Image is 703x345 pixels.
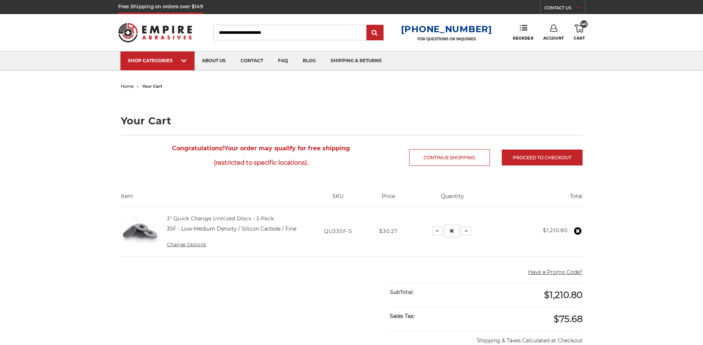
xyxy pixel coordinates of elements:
a: contact [233,51,271,70]
a: Proceed to checkout [502,150,583,165]
span: Reorder [513,36,533,41]
a: about us [195,51,233,70]
th: Price [368,192,408,206]
p: FOR QUESTIONS OR INQUIRIES [401,37,492,41]
span: 40 [580,20,588,28]
span: Your order may qualify for free shipping [121,141,401,170]
strong: Sales Tax: [390,313,414,319]
a: Reorder [513,24,533,40]
img: 3" Quick Change Unitized Discs - 5 Pack [121,206,159,256]
span: $75.68 [554,314,583,324]
span: $1,210.80 [544,289,583,300]
a: 3" Quick Change Unitized Discs - 5 Pack [167,215,274,222]
th: SKU [307,192,368,206]
a: faq [271,51,295,70]
dd: 3SF - Low-Medium Density / Silicon Carbide / Fine [167,225,296,233]
a: Change Options [167,242,206,247]
span: your cart [142,84,162,89]
p: Shipping & Taxes Calculated at Checkout [390,331,582,345]
div: SHOP CATEGORIES [128,58,187,63]
a: home [121,84,134,89]
input: Submit [368,26,382,40]
th: Item [121,192,308,206]
span: Cart [574,36,585,41]
th: Total [496,192,582,206]
h1: Your Cart [121,116,583,126]
a: Continue Shopping [409,149,490,166]
button: Have a Promo Code? [528,268,583,276]
a: CONTACT US [544,4,585,14]
a: shipping & returns [323,51,389,70]
span: QU33SF-5 [324,228,352,234]
strong: $1,210.80 [543,227,567,234]
img: Empire Abrasives [118,18,192,47]
th: Quantity [408,192,497,206]
div: SubTotal: [390,283,486,301]
span: (restricted to specific locations). [121,155,401,170]
a: [PHONE_NUMBER] [401,24,492,34]
span: $30.27 [379,228,397,234]
strong: Congratulations! [172,145,224,152]
input: 3" Quick Change Unitized Discs - 5 Pack Quantity: [444,225,460,237]
span: Account [543,36,564,41]
a: blog [295,51,323,70]
a: 40 Cart [574,24,585,41]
